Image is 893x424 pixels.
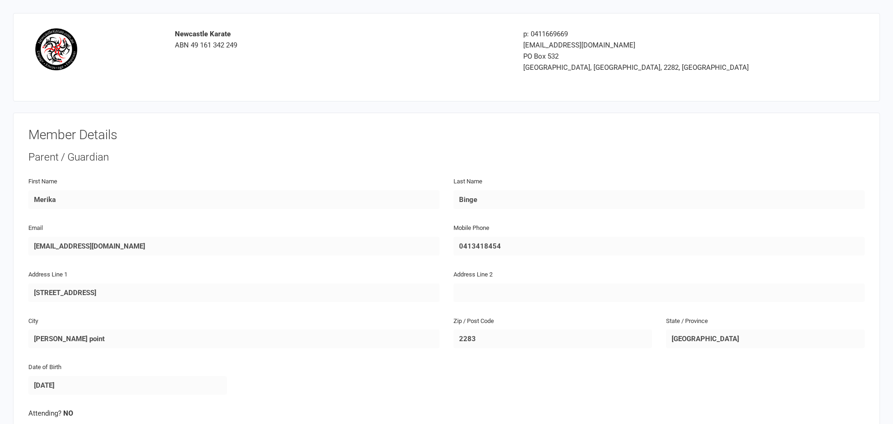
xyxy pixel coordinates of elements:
img: logo.png [35,28,77,70]
strong: Newcastle Karate [175,30,231,38]
label: Date of Birth [28,363,61,372]
label: City [28,316,38,326]
span: Attending? [28,409,61,417]
h3: Member Details [28,128,865,142]
label: Address Line 1 [28,270,67,280]
div: p: 0411669669 [523,28,788,40]
label: First Name [28,177,57,187]
label: Mobile Phone [453,223,489,233]
div: [EMAIL_ADDRESS][DOMAIN_NAME] [523,40,788,51]
div: ABN 49 161 342 249 [175,28,509,51]
label: Zip / Post Code [453,316,494,326]
div: [GEOGRAPHIC_DATA], [GEOGRAPHIC_DATA], 2282, [GEOGRAPHIC_DATA] [523,62,788,73]
label: Email [28,223,43,233]
strong: NO [63,409,73,417]
div: PO Box 532 [523,51,788,62]
label: State / Province [666,316,708,326]
label: Last Name [453,177,482,187]
div: Parent / Guardian [28,150,865,165]
label: Address Line 2 [453,270,493,280]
